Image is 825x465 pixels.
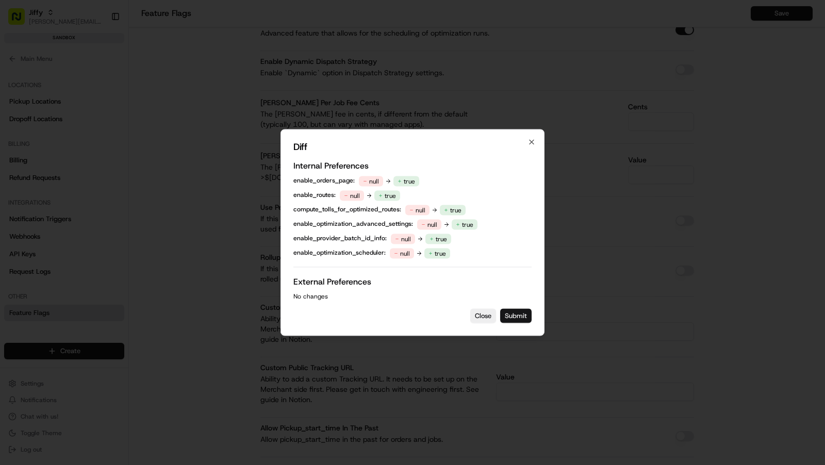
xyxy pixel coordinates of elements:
[10,177,27,194] img: Charles Folsom
[450,206,461,214] span: true
[83,226,170,244] a: 💻API Documentation
[385,192,396,200] span: true
[73,255,125,263] a: Powered byPylon
[293,292,532,301] p: No changes
[435,250,446,258] span: true
[160,131,188,144] button: See all
[293,205,401,215] p: compute_tolls_for_optimized_routes :
[436,235,447,243] span: true
[87,231,95,239] div: 💻
[97,230,166,240] span: API Documentation
[86,187,89,195] span: •
[500,309,532,323] button: Submit
[293,176,355,187] p: enable_orders_page :
[462,221,473,229] span: true
[293,160,532,172] h3: Internal Preferences
[62,159,65,168] span: •
[10,231,19,239] div: 📗
[10,41,188,57] p: Welcome 👋
[416,206,425,214] span: null
[27,66,170,77] input: Clear
[350,192,360,200] span: null
[293,234,387,244] p: enable_provider_batch_id_info :
[293,248,386,259] p: enable_optimization_scheduler :
[46,98,169,108] div: Start new chat
[68,159,89,168] span: [DATE]
[10,10,31,30] img: Nash
[404,177,415,186] span: true
[293,142,532,152] h2: Diff
[369,177,379,186] span: null
[32,187,84,195] span: [PERSON_NAME]
[91,187,112,195] span: [DATE]
[427,221,437,229] span: null
[6,226,83,244] a: 📗Knowledge Base
[32,159,60,168] span: unihopllc
[46,108,142,117] div: We're available if you need us!
[22,98,40,117] img: 1738778727109-b901c2ba-d612-49f7-a14d-d897ce62d23f
[10,134,66,142] div: Past conversations
[175,101,188,113] button: Start new chat
[470,309,496,323] button: Close
[103,255,125,263] span: Pylon
[21,230,79,240] span: Knowledge Base
[293,191,336,201] p: enable_routes :
[400,250,410,258] span: null
[293,276,532,288] h3: External Preferences
[10,150,27,166] img: unihopllc
[401,235,411,243] span: null
[293,220,413,230] p: enable_optimization_advanced_settings :
[10,98,29,117] img: 1736555255976-a54dd68f-1ca7-489b-9aae-adbdc363a1c4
